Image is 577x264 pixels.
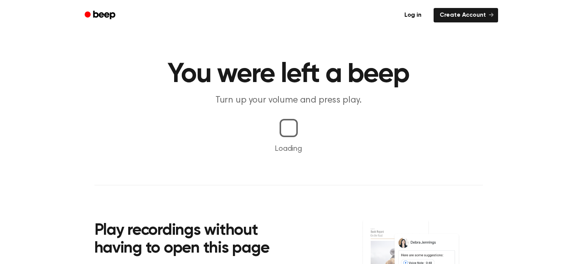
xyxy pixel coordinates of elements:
[79,8,122,23] a: Beep
[94,222,299,258] h2: Play recordings without having to open this page
[9,143,568,155] p: Loading
[434,8,498,22] a: Create Account
[397,6,429,24] a: Log in
[94,61,483,88] h1: You were left a beep
[143,94,434,107] p: Turn up your volume and press play.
